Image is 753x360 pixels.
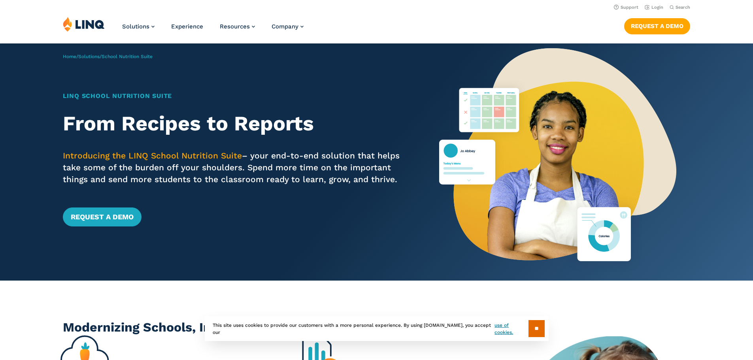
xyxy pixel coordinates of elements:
[63,150,409,185] p: – your end-to-end solution that helps take some of the burden off your shoulders. Spend more time...
[494,322,528,336] a: use of cookies.
[220,23,255,30] a: Resources
[614,5,638,10] a: Support
[439,43,676,281] img: Nutrition Suite Launch
[63,207,142,226] a: Request a Demo
[624,17,690,34] nav: Button Navigation
[122,17,304,43] nav: Primary Navigation
[78,54,100,59] a: Solutions
[272,23,304,30] a: Company
[63,17,105,32] img: LINQ | K‑12 Software
[676,5,690,10] span: Search
[624,18,690,34] a: Request a Demo
[220,23,250,30] span: Resources
[63,112,409,136] h2: From Recipes to Reports
[645,5,663,10] a: Login
[122,23,149,30] span: Solutions
[63,151,242,160] span: Introducing the LINQ School Nutrition Suite
[63,91,409,101] h1: LINQ School Nutrition Suite
[63,54,153,59] span: / /
[63,319,690,336] h2: Modernizing Schools, Inspiring Success
[670,4,690,10] button: Open Search Bar
[63,54,76,59] a: Home
[102,54,153,59] span: School Nutrition Suite
[272,23,298,30] span: Company
[205,316,549,341] div: This site uses cookies to provide our customers with a more personal experience. By using [DOMAIN...
[122,23,155,30] a: Solutions
[171,23,203,30] a: Experience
